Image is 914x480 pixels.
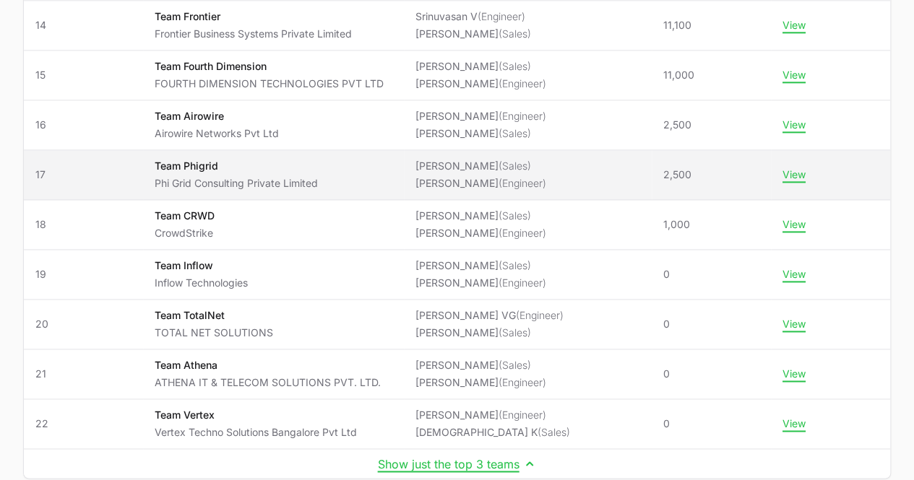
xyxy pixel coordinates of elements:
[415,59,546,74] li: [PERSON_NAME]
[782,218,806,231] button: View
[499,276,546,289] span: (Engineer)
[499,77,546,90] span: (Engineer)
[155,258,248,273] p: Team Inflow
[663,68,694,82] span: 11,000
[415,326,564,340] li: [PERSON_NAME]
[378,456,537,471] button: Show just the top 3 teams
[499,376,546,388] span: (Engineer)
[35,68,132,82] span: 15
[499,110,546,122] span: (Engineer)
[155,226,215,240] p: CrowdStrike
[516,309,564,321] span: (Engineer)
[35,217,132,232] span: 18
[663,18,691,32] span: 11,100
[155,126,279,141] p: Airowire Networks Pvt Ltd
[35,118,132,132] span: 16
[415,308,564,323] li: [PERSON_NAME] VG
[155,276,248,290] p: Inflow Technologies
[782,318,806,331] button: View
[415,159,546,173] li: [PERSON_NAME]
[499,127,531,139] span: (Sales)
[35,167,132,182] span: 17
[499,60,531,72] span: (Sales)
[663,317,670,331] span: 0
[155,9,352,24] p: Team Frontier
[499,326,531,339] span: (Sales)
[663,167,691,182] span: 2,500
[663,367,670,381] span: 0
[35,367,132,381] span: 21
[499,259,531,271] span: (Sales)
[415,77,546,91] li: [PERSON_NAME]
[499,209,531,222] span: (Sales)
[155,308,273,323] p: Team TotalNet
[155,159,318,173] p: Team Phigrid
[35,317,132,331] span: 20
[155,326,273,340] p: TOTAL NET SOLUTIONS
[782,268,806,281] button: View
[663,118,691,132] span: 2,500
[499,227,546,239] span: (Engineer)
[155,109,279,123] p: Team Airowire
[415,358,546,372] li: [PERSON_NAME]
[499,160,531,172] span: (Sales)
[415,226,546,240] li: [PERSON_NAME]
[155,77,384,91] p: FOURTH DIMENSION TECHNOLOGIES PVT LTD
[663,267,670,282] span: 0
[782,69,806,82] button: View
[155,209,215,223] p: Team CRWD
[155,375,381,390] p: ATHENA IT & TELECOM SOLUTIONS PVT. LTD.
[478,10,525,22] span: (Engineer)
[35,18,132,32] span: 14
[35,416,132,431] span: 22
[155,176,318,191] p: Phi Grid Consulting Private Limited
[35,267,132,282] span: 19
[415,258,546,273] li: [PERSON_NAME]
[538,426,570,438] span: (Sales)
[415,425,570,440] li: [DEMOGRAPHIC_DATA] K
[155,27,352,41] p: Frontier Business Systems Private Limited
[415,209,546,223] li: [PERSON_NAME]
[499,359,531,371] span: (Sales)
[415,109,546,123] li: [PERSON_NAME]
[415,9,531,24] li: Srinuvasan V
[415,375,546,390] li: [PERSON_NAME]
[499,409,546,421] span: (Engineer)
[415,126,546,141] li: [PERSON_NAME]
[663,217,690,232] span: 1,000
[782,367,806,380] button: View
[155,425,357,440] p: Vertex Techno Solutions Bangalore Pvt Ltd
[782,19,806,32] button: View
[415,176,546,191] li: [PERSON_NAME]
[782,118,806,131] button: View
[782,168,806,181] button: View
[155,59,384,74] p: Team Fourth Dimension
[499,177,546,189] span: (Engineer)
[155,408,357,422] p: Team Vertex
[415,408,570,422] li: [PERSON_NAME]
[155,358,381,372] p: Team Athena
[663,416,670,431] span: 0
[415,276,546,290] li: [PERSON_NAME]
[499,27,531,40] span: (Sales)
[782,417,806,430] button: View
[415,27,531,41] li: [PERSON_NAME]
